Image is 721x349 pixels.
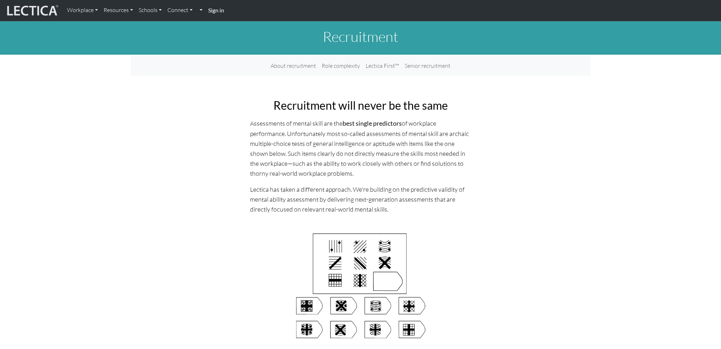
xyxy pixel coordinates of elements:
[101,3,136,18] a: Resources
[250,99,471,112] h2: Recruitment will never be the same
[319,59,363,73] a: Role complexity
[131,28,590,45] h1: Recruitment
[205,3,227,18] a: Sign in
[250,184,471,214] p: Lectica has taken a different approach. We're building on the predictive validity of mental abili...
[5,4,59,17] img: lecticalive
[343,120,402,127] a: best single predictors
[268,59,319,73] a: About recruitment
[64,3,101,18] a: Workplace
[402,59,453,73] a: Senior recruitment
[250,118,471,179] p: Assessments of mental skill are the of workplace performance. Unfortunately most so-called assess...
[208,7,224,13] strong: Sign in
[363,59,402,73] a: Lectica First™
[136,3,165,18] a: Schools
[165,3,195,18] a: Connect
